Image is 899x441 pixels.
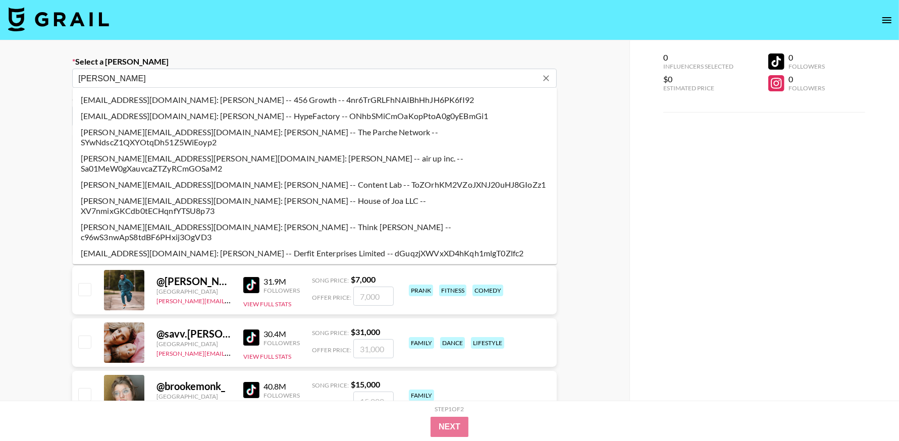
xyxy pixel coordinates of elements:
div: comedy [472,285,503,296]
div: dance [440,337,465,349]
div: 0 [663,52,733,63]
li: [PERSON_NAME][EMAIL_ADDRESS][DOMAIN_NAME]: [PERSON_NAME] -- The Parche Network -- SYwNdscZ1QXYOtq... [73,124,557,150]
label: Select a [PERSON_NAME] [72,57,557,67]
span: Offer Price: [312,346,351,354]
div: Followers [788,63,825,70]
div: lifestyle [471,337,504,349]
li: [EMAIL_ADDRESS][DOMAIN_NAME]: [PERSON_NAME] -- Derfit Enterprises Limited -- dGuqzjXWVxXD4hKqh1ml... [73,245,557,261]
div: 0 [788,74,825,84]
li: [PERSON_NAME][EMAIL_ADDRESS][PERSON_NAME][DOMAIN_NAME]: [PERSON_NAME] -- air up inc. -- Sa01MeW0g... [73,150,557,177]
div: $0 [663,74,733,84]
img: TikTok [243,329,259,346]
div: @ savv.[PERSON_NAME] [156,327,231,340]
div: @ brookemonk_ [156,380,231,393]
input: 31,000 [353,339,394,358]
li: [PERSON_NAME][EMAIL_ADDRESS][DOMAIN_NAME]: [PERSON_NAME] -- Content Lab -- ToZOrhKM2VZoJXNJ20uHJ8... [73,177,557,193]
li: [PERSON_NAME][EMAIL_ADDRESS][DOMAIN_NAME]: [PERSON_NAME] -- House of Joa LLC -- XV7nmixGKCdb0tECH... [73,193,557,219]
div: 0 [788,52,825,63]
li: [EMAIL_ADDRESS][DOMAIN_NAME]: [PERSON_NAME] -- HypeFactory -- ONhbSMiCmOaKopPtoA0g0yEBmGi1 [73,108,557,124]
div: family [409,390,434,401]
span: Offer Price: [312,399,351,406]
strong: $ 31,000 [351,327,380,337]
a: [PERSON_NAME][EMAIL_ADDRESS][DOMAIN_NAME] [156,295,306,305]
span: Song Price: [312,329,349,337]
div: [GEOGRAPHIC_DATA] [156,288,231,295]
div: 40.8M [263,381,300,392]
div: Followers [263,287,300,294]
div: 31.9M [263,277,300,287]
li: [PERSON_NAME][EMAIL_ADDRESS][DOMAIN_NAME]: [PERSON_NAME] -- Think [PERSON_NAME] -- c96wS3nwApS8td... [73,219,557,245]
div: Estimated Price [663,84,733,92]
div: fitness [439,285,466,296]
div: Step 1 of 2 [435,405,464,413]
a: [PERSON_NAME][EMAIL_ADDRESS][DOMAIN_NAME] [156,348,306,357]
li: [PERSON_NAME][EMAIL_ADDRESS][DOMAIN_NAME]: [PERSON_NAME] -- we generate -- icIAJk8UDbYllouWt9ZUoN... [73,261,557,278]
div: Influencers Selected [663,63,733,70]
strong: $ 7,000 [351,274,376,284]
div: [GEOGRAPHIC_DATA] [156,393,231,400]
input: 15,000 [353,392,394,411]
div: Followers [263,339,300,347]
div: prank [409,285,433,296]
button: View Full Stats [243,300,291,308]
button: open drawer [877,10,897,30]
img: TikTok [243,382,259,398]
div: 30.4M [263,329,300,339]
img: Grail Talent [8,7,109,31]
button: Clear [539,71,553,85]
div: family [409,337,434,349]
button: View Full Stats [243,353,291,360]
div: Followers [263,392,300,399]
span: Offer Price: [312,294,351,301]
img: TikTok [243,277,259,293]
span: Song Price: [312,381,349,389]
span: Song Price: [312,277,349,284]
div: Followers [788,84,825,92]
div: @ [PERSON_NAME].[PERSON_NAME] [156,275,231,288]
strong: $ 15,000 [351,379,380,389]
div: [GEOGRAPHIC_DATA] [156,340,231,348]
li: [EMAIL_ADDRESS][DOMAIN_NAME]: [PERSON_NAME] -- 456 Growth -- 4nr6TrGRLFhNAIBhHhJH6PK6fI92 [73,92,557,108]
input: 7,000 [353,287,394,306]
button: Next [431,417,468,437]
